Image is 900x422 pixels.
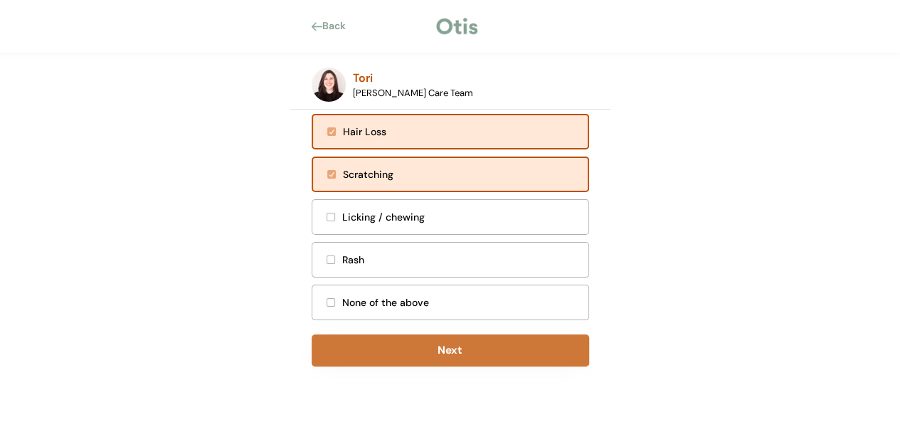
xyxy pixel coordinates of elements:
div: Scratching [343,167,579,182]
div: Hair Loss [343,125,579,139]
div: Licking / chewing [342,210,580,225]
div: Tori [353,70,373,87]
div: Back [322,19,354,33]
div: Rash [342,253,580,268]
div: [PERSON_NAME] Care Team [353,87,473,100]
button: Next [312,334,589,366]
div: None of the above [342,295,580,310]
